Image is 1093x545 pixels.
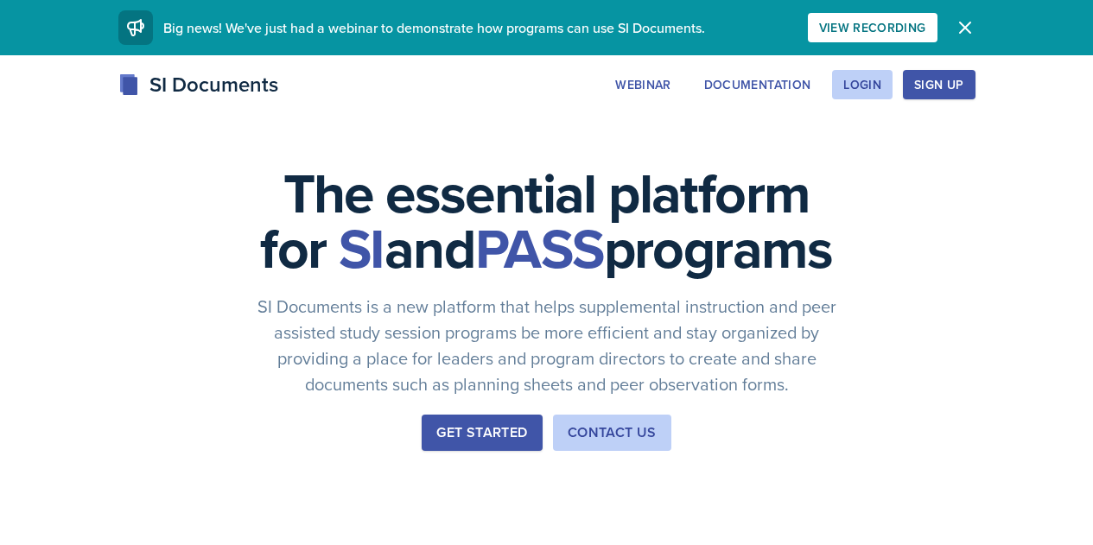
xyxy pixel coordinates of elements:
div: Sign Up [914,78,963,92]
div: Get Started [436,422,527,443]
button: Contact Us [553,415,671,451]
button: Login [832,70,893,99]
button: Get Started [422,415,542,451]
button: Webinar [604,70,682,99]
button: Documentation [693,70,823,99]
div: View Recording [819,21,926,35]
div: Webinar [615,78,670,92]
div: SI Documents [118,69,278,100]
div: Login [843,78,881,92]
div: Contact Us [568,422,657,443]
span: Big news! We've just had a webinar to demonstrate how programs can use SI Documents. [163,18,705,37]
button: Sign Up [903,70,975,99]
button: View Recording [808,13,937,42]
div: Documentation [704,78,811,92]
